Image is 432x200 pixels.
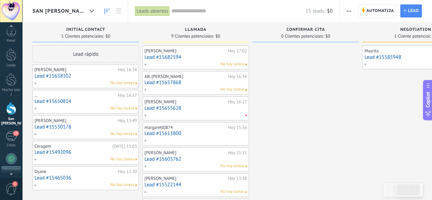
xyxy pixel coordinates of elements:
[135,6,170,16] div: Leads abiertos
[144,54,247,60] a: Lead #15682594
[13,131,19,136] span: 15
[1,143,21,148] div: Chats
[327,8,332,14] span: $0
[171,34,214,38] span: 9 Clientes potenciales:
[1,166,21,173] div: WhatsApp
[215,34,220,38] span: $0
[144,99,226,105] div: [PERSON_NAME]
[220,163,244,169] span: No hay tareas
[185,27,207,32] span: llamada
[1,63,21,68] div: Leads
[34,175,137,181] a: Lead #15465036
[106,34,110,38] span: $0
[101,4,113,18] a: Leads
[110,105,134,111] span: No hay tareas
[228,48,247,54] div: Hoy 17:02
[1,88,21,97] div: Mucho lote 2
[245,191,247,193] span: No hay nada asignado
[112,144,137,149] div: [DATE] 13:03
[34,124,137,130] a: Lead #15530178
[394,34,431,38] span: 1 Cliente potencial:
[228,125,247,130] div: Hoy 15:36
[135,82,137,84] span: No hay nada asignado
[34,98,137,104] a: Lead #15650814
[358,4,397,17] a: Automatiza
[110,131,134,137] span: No hay tareas
[118,93,137,98] div: Hoy 16:17
[32,45,139,63] div: Lead rápido
[144,176,226,181] div: [PERSON_NAME]
[118,118,137,123] div: Hoy 13:49
[32,8,87,14] span: San [PERSON_NAME]
[12,181,18,187] span: 1
[144,74,226,79] div: AB. [PERSON_NAME]
[135,159,137,160] span: No hay nada asignado
[287,27,325,32] span: confirmar cita
[144,182,247,188] a: Lead #15522144
[110,156,134,162] span: No hay tareas
[34,149,137,155] a: Lead #15492096
[118,169,137,174] div: Hoy 12:30
[400,4,422,17] a: Lead
[36,27,136,33] div: Initial Contact
[144,125,226,130] div: margarett0874
[110,80,134,86] span: No hay tareas
[34,118,116,123] div: [PERSON_NAME]
[245,64,247,65] span: No hay nada asignado
[256,27,356,33] div: confirmar cita
[1,117,21,126] div: San [PERSON_NAME]
[228,150,247,156] div: Hoy 15:11
[245,165,247,167] span: No hay nada asignado
[135,184,137,186] span: No hay nada asignado
[34,93,116,98] div: ...
[144,150,226,156] div: [PERSON_NAME]
[144,131,247,136] a: Lead #15613800
[135,133,137,135] span: No hay nada asignado
[34,73,137,79] a: Lead #15658102
[34,169,116,174] div: Dyane
[144,48,226,54] div: [PERSON_NAME]
[135,108,137,109] span: No hay nada asignado
[325,34,330,38] span: $0
[220,189,244,195] span: No hay tareas
[34,67,116,72] div: [PERSON_NAME]
[228,74,247,79] div: Hoy 16:34
[400,27,431,32] span: Negotiation
[366,5,394,17] span: Automatiza
[144,105,247,111] a: Lead #15655628
[408,5,419,17] span: Lead
[118,67,137,72] div: Hoy 16:34
[144,80,247,85] a: Lead #15657868
[66,27,105,32] span: Initial Contact
[113,4,124,18] a: Lista
[424,92,431,107] span: Copilot
[110,182,134,188] span: No hay tareas
[306,8,325,14] span: 15 leads:
[228,176,247,181] div: Hoy 13:38
[144,156,247,162] a: Lead #15603762
[34,144,111,149] div: Ceragem
[220,61,244,67] span: No hay tareas
[245,115,247,116] span: Tareas caducadas
[220,86,244,93] span: No hay tareas
[228,99,247,105] div: Hoy 16:27
[344,4,354,17] button: Más
[245,89,247,91] span: No hay nada asignado
[281,34,324,38] span: 0 Clientes potenciales:
[146,27,246,33] div: llamada
[1,39,21,43] div: Panel
[61,34,104,38] span: 5 Clientes potenciales:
